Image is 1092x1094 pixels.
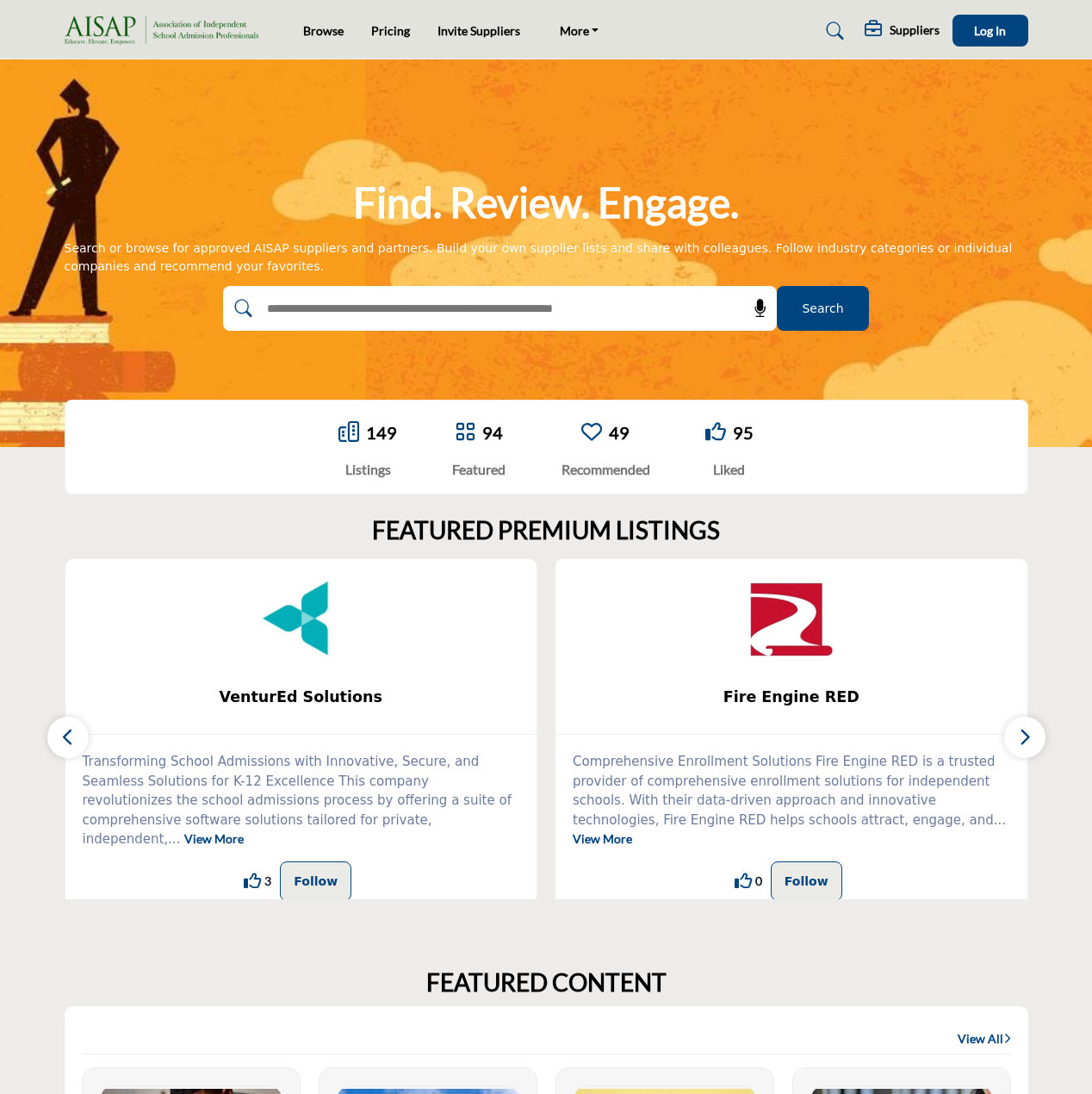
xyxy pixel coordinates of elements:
h2: FEATURED PREMIUM LISTINGS [372,516,720,545]
h2: FEATURED CONTENT [426,968,667,998]
button: Log In [952,15,1028,47]
a: View More [573,831,632,846]
span: ... [168,831,180,847]
span: Log In [974,23,1006,38]
button: Search [777,286,869,331]
a: 49 [609,422,630,443]
button: Follow [771,861,842,901]
h1: Find. Review. Engage. [353,176,739,229]
div: Liked [705,459,754,480]
img: Fire Engine RED [748,576,835,662]
span: Search [802,300,843,318]
a: Invite Suppliers [437,23,520,38]
p: Transforming School Admissions with Innovative, Secure, and Seamless Solutions for K-12 Excellenc... [83,752,520,849]
b: VenturEd Solutions [91,674,512,720]
a: More [548,19,611,43]
span: ... [994,812,1006,828]
span: Fire Engine RED [581,686,1002,708]
a: Fire Engine RED [555,674,1027,720]
p: Follow [294,871,338,892]
p: Follow [785,871,828,892]
img: VenturEd Solutions [257,576,344,662]
button: Follow [280,861,351,901]
span: 3 [264,872,271,890]
a: Browse [303,23,344,38]
a: Go to Recommended [581,421,602,444]
span: 0 [755,872,762,890]
div: Recommended [562,459,650,480]
a: Search [810,17,855,45]
a: Pricing [371,23,410,38]
h5: Suppliers [890,22,940,38]
i: Go to Liked [705,421,726,442]
span: VenturEd Solutions [91,686,512,708]
b: Fire Engine RED [581,674,1002,720]
a: View More [184,831,244,846]
div: Suppliers [865,21,940,41]
p: Comprehensive Enrollment Solutions Fire Engine RED is a trusted provider of comprehensive enrollm... [573,752,1010,849]
a: 94 [482,422,503,443]
div: Featured [452,459,506,480]
div: Listings [338,459,397,480]
a: VenturEd Solutions [65,674,537,720]
a: Go to Featured [455,421,475,444]
a: 95 [733,422,754,443]
a: 149 [366,422,397,443]
div: Search or browse for approved AISAP suppliers and partners. Build your own supplier lists and sha... [65,239,1028,276]
a: View All [958,1030,1011,1047]
img: Site Logo [65,16,267,45]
